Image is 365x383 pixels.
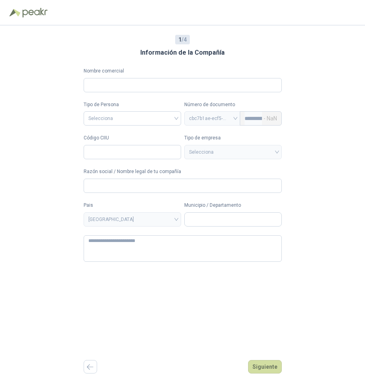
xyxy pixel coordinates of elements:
[84,67,282,75] label: Nombre comercial
[88,213,176,225] span: COLOMBIA
[84,101,181,109] label: Tipo de Persona
[184,202,282,209] label: Municipio / Departamento
[22,8,48,17] img: Peakr
[189,112,236,124] span: cbc7b1ae-ecf5-4a98-941b-b12800816971
[184,134,282,142] label: Tipo de empresa
[264,112,277,125] span: - NaN
[178,36,182,43] b: 1
[10,9,21,17] img: Logo
[84,168,282,175] label: Razón social / Nombre legal de tu compañía
[178,35,187,44] span: / 4
[84,202,181,209] label: Pais
[140,48,225,58] h3: Información de la Compañía
[84,134,181,142] label: Código CIIU
[248,360,282,373] button: Siguiente
[184,101,282,109] p: Número de documento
